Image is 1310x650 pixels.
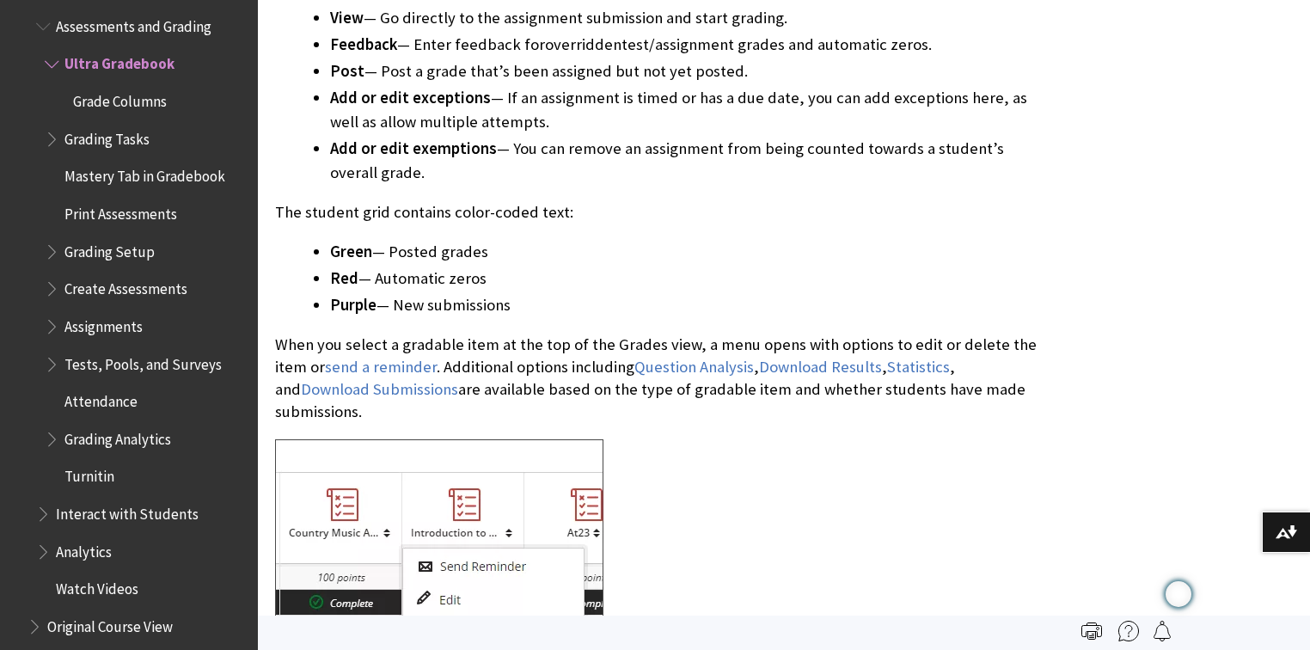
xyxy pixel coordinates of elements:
img: More help [1118,621,1139,641]
li: — If an assignment is timed or has a due date, you can add exceptions here, as well as allow mult... [330,86,1038,134]
span: Ultra Gradebook [64,50,174,73]
span: Assignments [64,312,143,335]
p: The student grid contains color-coded text: [275,201,1038,224]
p: When you select a gradable item at the top of the Grades view, a menu opens with options to edit ... [275,334,1038,424]
a: send a reminder [325,357,437,377]
span: Grading Setup [64,237,155,261]
span: Grading Analytics [64,425,171,448]
span: Original Course View [47,612,173,635]
a: Statistics [887,357,950,377]
li: — Automatic zeros [330,267,1038,291]
span: Create Assessments [64,274,187,297]
li: — Post a grade that’s been assigned but not yet posted. [330,59,1038,83]
span: Feedback [330,34,397,54]
span: Print Assessments [64,199,177,223]
span: Assessments and Grading [56,12,211,35]
a: Download Submissions [301,379,458,400]
li: — Enter feedback for [330,33,1038,57]
li: — New submissions [330,293,1038,317]
span: overridden [545,34,621,54]
span: Add or edit exceptions [330,88,491,107]
li: — Posted grades [330,240,1038,264]
span: View [330,8,364,28]
a: Download Results [759,357,882,377]
span: Green [330,242,372,261]
span: test/ [621,34,655,54]
span: Grading Tasks [64,125,150,148]
span: assignment grades and automatic zeros. [655,34,932,54]
span: Mastery Tab in Gradebook [64,162,225,186]
span: Tests, Pools, and Surveys [64,350,222,373]
span: Turnitin [64,463,114,486]
span: Add or edit exemptions [330,138,497,158]
img: Follow this page [1152,621,1172,641]
span: Red [330,268,358,288]
span: Watch Videos [56,575,138,598]
img: Print [1081,621,1102,641]
span: Analytics [56,537,112,561]
span: Attendance [64,387,138,410]
span: Post [330,61,364,81]
li: — You can remove an assignment from being counted towards a student’s overall grade. [330,137,1038,185]
span: Interact with Students [56,500,199,523]
span: Grade Columns [73,87,167,110]
li: — Go directly to the assignment submission and start grading. [330,6,1038,30]
a: Question Analysis [634,357,754,377]
span: Purple [330,295,376,315]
